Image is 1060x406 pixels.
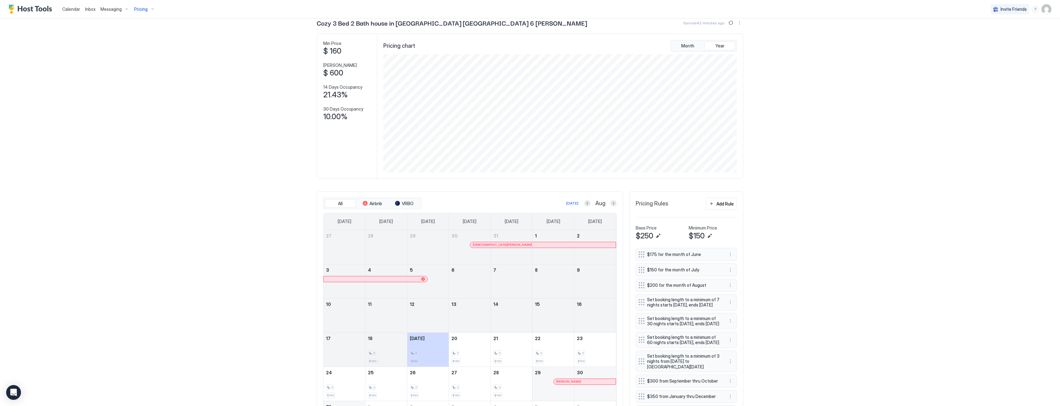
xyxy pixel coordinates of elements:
[402,201,414,206] span: VRBO
[535,302,540,307] span: 15
[373,385,375,389] span: 2
[727,251,734,258] div: menu
[449,298,491,310] a: August 13, 2025
[532,333,574,344] a: August 22, 2025
[574,298,616,332] td: August 16, 2025
[451,336,457,341] span: 20
[574,367,616,401] td: August 30, 2025
[578,359,585,363] span: $160
[9,5,55,14] a: Host Tools Logo
[410,370,416,375] span: 26
[451,267,455,273] span: 6
[577,336,583,341] span: 23
[540,351,542,355] span: 2
[323,84,362,90] span: 14 Days Occupancy
[493,336,498,341] span: 21
[407,230,449,242] a: July 29, 2025
[365,367,407,401] td: August 25, 2025
[556,380,613,384] div: [PERSON_NAME]
[324,298,365,332] td: August 10, 2025
[449,367,491,401] td: August 27, 2025
[331,385,333,389] span: 2
[323,63,357,68] span: [PERSON_NAME]
[451,370,457,375] span: 27
[727,266,734,274] button: More options
[325,199,356,208] button: All
[532,264,574,298] td: August 8, 2025
[574,333,616,344] a: August 23, 2025
[452,359,459,363] span: $160
[365,298,407,332] td: August 11, 2025
[407,367,449,378] a: August 26, 2025
[389,199,420,208] button: VRBO
[689,231,705,241] span: $150
[716,201,734,207] div: Add Rule
[324,230,365,242] a: July 27, 2025
[727,298,734,306] div: menu
[449,332,491,367] td: August 20, 2025
[85,6,96,12] span: Inbox
[584,200,590,206] button: Previous month
[407,298,449,332] td: August 12, 2025
[574,367,616,378] a: August 30, 2025
[407,298,449,310] a: August 12, 2025
[647,394,720,399] span: $350 from January thru December
[736,19,743,26] button: More options
[365,230,407,264] td: July 28, 2025
[324,333,365,344] a: August 17, 2025
[547,219,560,224] span: [DATE]
[647,353,720,370] span: Set booking length to a minimum of 3 nights from [DATE] to [GEOGRAPHIC_DATA][DATE]
[574,298,616,310] a: August 16, 2025
[491,230,532,264] td: July 31, 2025
[610,200,617,206] button: Next month
[324,332,365,367] td: August 17, 2025
[577,302,582,307] span: 16
[365,367,407,378] a: August 25, 2025
[556,380,581,384] span: [PERSON_NAME]
[727,282,734,289] div: menu
[324,264,365,276] a: August 3, 2025
[574,230,616,242] a: August 2, 2025
[407,264,449,276] a: August 5, 2025
[727,336,734,343] button: More options
[565,200,579,207] button: [DATE]
[535,370,541,375] span: 29
[532,230,574,264] td: August 1, 2025
[727,377,734,385] div: menu
[499,385,500,389] span: 3
[727,19,735,26] button: Sync prices
[449,264,491,276] a: August 6, 2025
[407,367,449,401] td: August 26, 2025
[494,393,501,397] span: $160
[499,213,524,230] a: Thursday
[532,298,574,332] td: August 15, 2025
[368,336,373,341] span: 18
[582,213,608,230] a: Saturday
[532,332,574,367] td: August 22, 2025
[365,230,407,242] a: July 28, 2025
[369,393,376,397] span: $160
[326,233,332,238] span: 27
[727,266,734,274] div: menu
[326,302,331,307] span: 10
[1042,4,1051,14] div: User profile
[324,367,365,378] a: August 24, 2025
[473,243,532,247] span: [DEMOGRAPHIC_DATA][PERSON_NAME]
[323,68,343,78] span: $ 600
[647,378,720,384] span: $300 from September thru October
[683,21,725,25] span: Synced 42 minutes ago
[473,243,613,247] div: [DEMOGRAPHIC_DATA][PERSON_NAME]
[715,43,724,49] span: Year
[647,297,720,308] span: Set booking length to a minimum of 7 nights starts [DATE], ends [DATE]
[338,201,343,206] span: All
[365,332,407,367] td: August 18, 2025
[574,332,616,367] td: August 23, 2025
[577,233,580,238] span: 2
[449,230,491,264] td: July 30, 2025
[727,393,734,400] button: More options
[449,230,491,242] a: July 30, 2025
[323,198,421,209] div: tab-group
[411,393,418,397] span: $160
[704,42,735,50] button: Year
[323,112,348,121] span: 10.00%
